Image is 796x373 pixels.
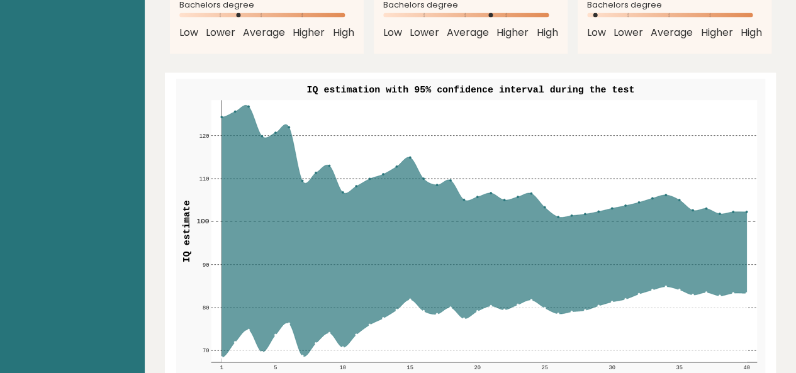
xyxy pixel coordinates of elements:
[587,25,606,40] span: Low
[447,25,489,40] span: Average
[741,25,762,40] span: High
[474,365,480,371] text: 20
[743,365,749,371] text: 40
[220,365,223,371] text: 1
[199,176,209,182] text: 110
[306,85,634,95] text: IQ estimation with 95% confidence interval during the test
[651,25,693,40] span: Average
[179,3,354,8] span: Bachelors degree
[496,25,529,40] span: Higher
[537,25,558,40] span: High
[199,133,209,140] text: 120
[410,25,439,40] span: Lower
[274,365,277,371] text: 5
[676,365,682,371] text: 35
[202,348,208,355] text: 70
[243,25,285,40] span: Average
[202,305,208,311] text: 80
[206,25,235,40] span: Lower
[196,218,209,225] text: 100
[179,25,198,40] span: Low
[608,365,615,371] text: 30
[406,365,413,371] text: 15
[383,3,558,8] span: Bachelors degree
[587,3,762,8] span: Bachelors degree
[339,365,345,371] text: 10
[333,25,354,40] span: High
[541,365,547,371] text: 25
[293,25,325,40] span: Higher
[700,25,732,40] span: Higher
[202,262,208,269] text: 90
[383,25,402,40] span: Low
[182,200,192,262] text: IQ estimate
[614,25,643,40] span: Lower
